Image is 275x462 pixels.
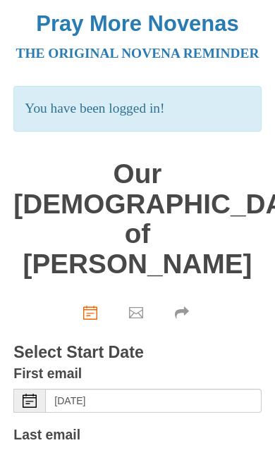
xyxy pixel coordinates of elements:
a: Choose start date [69,293,115,330]
h3: Select Start Date [13,344,261,362]
a: Pray More Novenas [36,11,238,36]
div: Click "Next" to confirm your start date first. [115,293,161,330]
div: Click "Next" to confirm your start date first. [161,293,207,330]
label: First email [13,362,82,385]
a: The original novena reminder [16,46,259,61]
p: You have been logged in! [13,86,261,132]
label: Last email [13,423,80,447]
h1: Our [DEMOGRAPHIC_DATA] of [PERSON_NAME] [13,159,261,279]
